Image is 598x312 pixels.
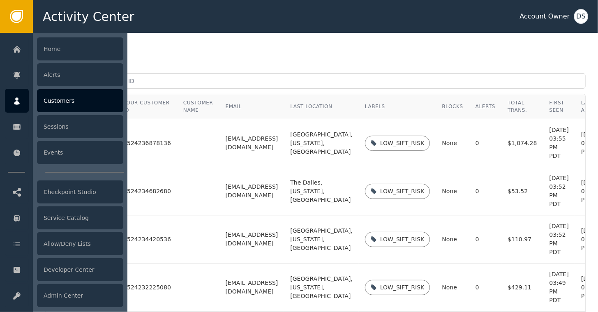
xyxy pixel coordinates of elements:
[219,263,284,312] td: [EMAIL_ADDRESS][DOMAIN_NAME]
[520,12,570,21] div: Account Owner
[469,119,502,167] td: 0
[37,63,123,86] div: Alerts
[5,284,123,307] a: Admin Center
[5,258,123,282] a: Developer Center
[123,140,171,147] div: 9524236878136
[543,167,575,215] td: [DATE] 03:52 PM PDT
[508,99,537,114] div: Total Trans.
[501,167,543,215] td: $53.52
[37,115,123,138] div: Sessions
[37,180,123,203] div: Checkpoint Studio
[574,9,588,24] button: DS
[183,99,213,114] div: Customer Name
[284,167,359,215] td: The Dalles, [US_STATE], [GEOGRAPHIC_DATA]
[123,236,171,243] div: 9524234420536
[37,258,123,281] div: Developer Center
[123,99,171,114] div: Your Customer ID
[37,232,123,255] div: Allow/Deny Lists
[284,119,359,167] td: [GEOGRAPHIC_DATA], [US_STATE], [GEOGRAPHIC_DATA]
[37,89,123,112] div: Customers
[501,119,543,167] td: $1,074.28
[43,7,134,26] span: Activity Center
[37,141,123,164] div: Events
[5,63,123,87] a: Alerts
[442,235,463,244] div: None
[290,103,353,110] div: Last Location
[37,284,123,307] div: Admin Center
[469,215,502,263] td: 0
[45,73,586,89] input: Search by name, email, or ID
[226,103,278,110] div: Email
[284,263,359,312] td: [GEOGRAPHIC_DATA], [US_STATE], [GEOGRAPHIC_DATA]
[5,180,123,204] a: Checkpoint Studio
[469,167,502,215] td: 0
[543,263,575,312] td: [DATE] 03:49 PM PDT
[550,99,569,114] div: First Seen
[469,263,502,312] td: 0
[219,215,284,263] td: [EMAIL_ADDRESS][DOMAIN_NAME]
[5,37,123,61] a: Home
[543,215,575,263] td: [DATE] 03:52 PM PDT
[442,103,463,110] div: Blocks
[219,167,284,215] td: [EMAIL_ADDRESS][DOMAIN_NAME]
[380,235,424,244] div: LOW_SIFT_RISK
[380,283,424,292] div: LOW_SIFT_RISK
[37,206,123,229] div: Service Catalog
[501,215,543,263] td: $110.97
[219,119,284,167] td: [EMAIL_ADDRESS][DOMAIN_NAME]
[284,215,359,263] td: [GEOGRAPHIC_DATA], [US_STATE], [GEOGRAPHIC_DATA]
[5,115,123,139] a: Sessions
[442,187,463,196] div: None
[365,103,429,110] div: Labels
[5,141,123,164] a: Events
[442,283,463,292] div: None
[123,188,171,195] div: 9524234682680
[5,89,123,113] a: Customers
[37,37,123,60] div: Home
[543,119,575,167] td: [DATE] 03:55 PM PDT
[123,284,171,291] div: 9524232225080
[442,139,463,148] div: None
[501,263,543,312] td: $429.11
[380,139,424,148] div: LOW_SIFT_RISK
[5,232,123,256] a: Allow/Deny Lists
[380,187,424,196] div: LOW_SIFT_RISK
[476,103,496,110] div: Alerts
[5,206,123,230] a: Service Catalog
